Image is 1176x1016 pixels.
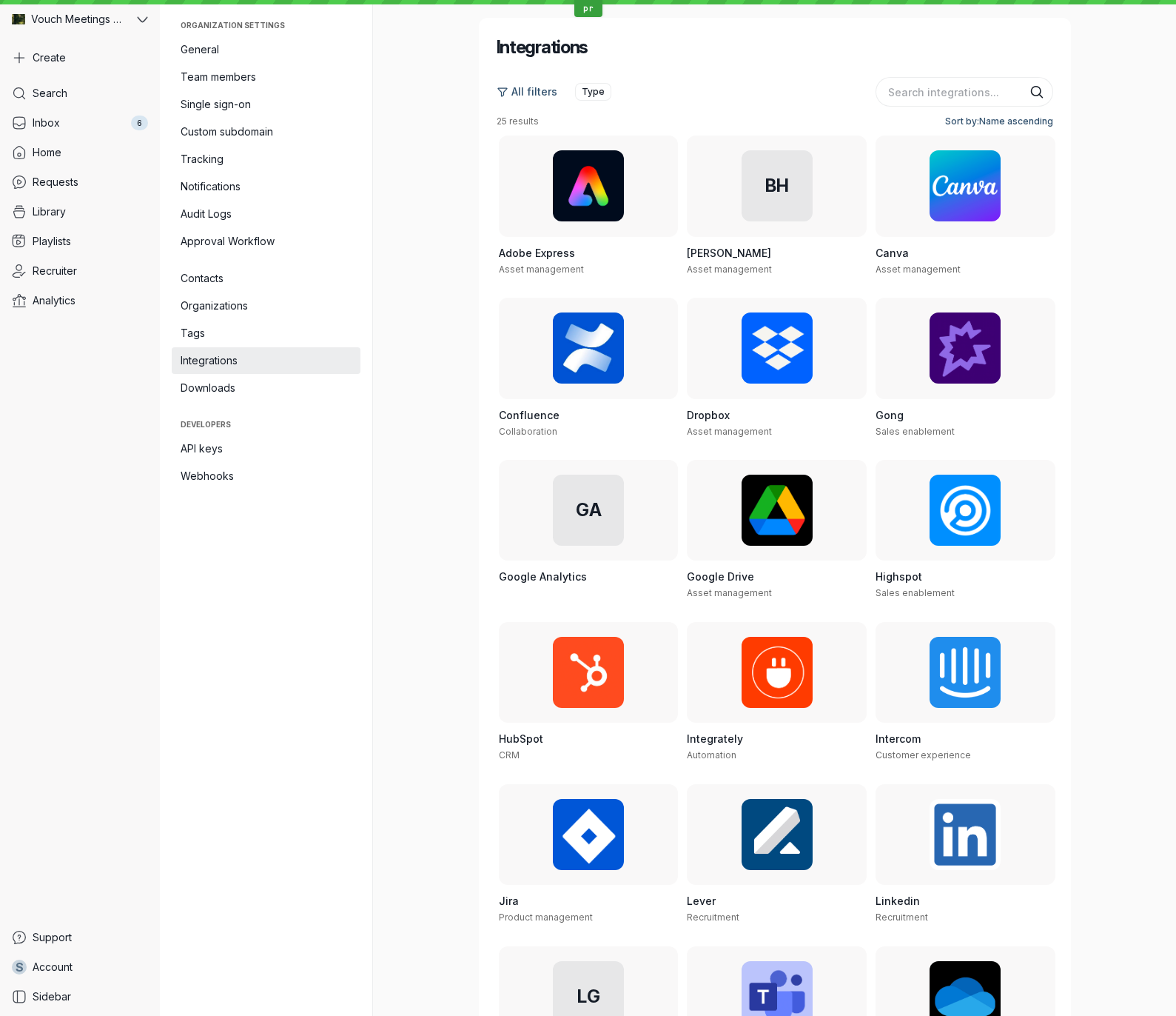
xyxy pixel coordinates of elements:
span: Integrations [181,353,352,368]
span: HubSpot [499,732,543,745]
span: Canva [876,247,909,259]
span: All filters [511,84,557,99]
div: Vouch Meetings Demo [6,6,134,33]
a: Home [6,139,154,166]
a: Analytics [6,287,154,314]
a: Library [6,198,154,225]
span: Sidebar [33,989,71,1004]
span: Sales enablement [876,587,955,598]
span: API keys [181,441,352,456]
a: Tags [172,320,360,347]
span: Sales enablement [876,426,955,437]
span: Asset management [687,264,772,275]
a: Webhooks [172,463,360,489]
span: Playlists [33,234,71,249]
span: Downloads [181,381,352,395]
a: Sidebar [6,983,154,1010]
span: Developers [181,420,352,429]
input: Search integrations... [876,77,1053,107]
a: Playlists [6,228,154,255]
a: Notifications [172,173,360,200]
span: Recruitment [876,912,928,923]
span: Type [582,84,605,99]
span: Account [33,960,73,975]
span: Product management [499,912,593,923]
a: Single sign-on [172,91,360,118]
span: Gong [876,409,904,421]
span: Dropbox [687,409,730,421]
span: Asset management [687,426,772,437]
button: Vouch Meetings Demo avatarVouch Meetings Demo [6,6,154,33]
span: Automation [687,749,736,761]
a: Recruiter [6,258,154,284]
span: Confluence [499,409,560,421]
span: Search [33,86,67,101]
span: Organization settings [181,21,352,30]
a: Inbox6 [6,110,154,136]
span: Lever [687,895,716,907]
span: [PERSON_NAME] [687,247,771,259]
a: SAccount [6,954,154,980]
a: Organizations [172,293,360,319]
a: Audit Logs [172,201,360,227]
span: Asset management [499,264,584,275]
span: Organizations [181,298,352,313]
span: Home [33,145,61,160]
span: Approval Workflow [181,234,352,249]
span: Tags [181,326,352,341]
span: Linkedin [876,895,920,907]
span: Google Analytics [499,570,587,583]
span: Google Drive [687,570,754,583]
span: Support [33,930,72,945]
button: All filters [497,80,567,104]
span: Recruiter [33,264,77,278]
span: Notifications [181,179,352,194]
span: General [181,42,352,57]
span: Inbox [33,116,60,130]
span: Webhooks [181,469,352,484]
span: Integrately [687,732,743,745]
img: Vouch Meetings Demo avatar [12,13,25,26]
a: Team members [172,64,360,90]
span: Requests [33,175,78,190]
a: Custom subdomain [172,118,360,145]
span: Adobe Express [499,247,575,259]
a: Downloads [172,375,360,401]
span: Vouch Meetings Demo [31,12,126,27]
span: 25 results [497,116,539,127]
span: Sort by: Name ascending [945,114,1053,129]
a: Integrations [172,347,360,374]
span: Intercom [876,732,921,745]
span: Customer experience [876,749,971,761]
button: Type [575,83,611,101]
span: Asset management [876,264,961,275]
span: Asset management [687,587,772,598]
span: Contacts [181,271,352,286]
a: Search [6,80,154,107]
button: Search [1029,84,1044,99]
span: Jira [499,895,519,907]
a: General [172,36,360,63]
a: Tracking [172,146,360,173]
span: Tracking [181,152,352,167]
span: Recruitment [687,912,739,923]
span: Library [33,204,66,219]
a: Support [6,924,154,951]
span: S [16,960,24,975]
a: Approval Workflow [172,228,360,255]
span: Create [33,50,66,65]
span: CRM [499,749,520,761]
button: Sort by:Name ascending [939,113,1053,130]
span: Audit Logs [181,207,352,221]
span: Collaboration [499,426,557,437]
span: Highspot [876,570,922,583]
span: Custom subdomain [181,124,352,139]
span: Single sign-on [181,97,352,112]
a: Contacts [172,265,360,292]
a: Requests [6,169,154,195]
span: Team members [181,70,352,84]
button: Create [6,44,154,71]
h2: Integrations [497,36,588,59]
span: Analytics [33,293,75,308]
div: 6 [131,116,148,130]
